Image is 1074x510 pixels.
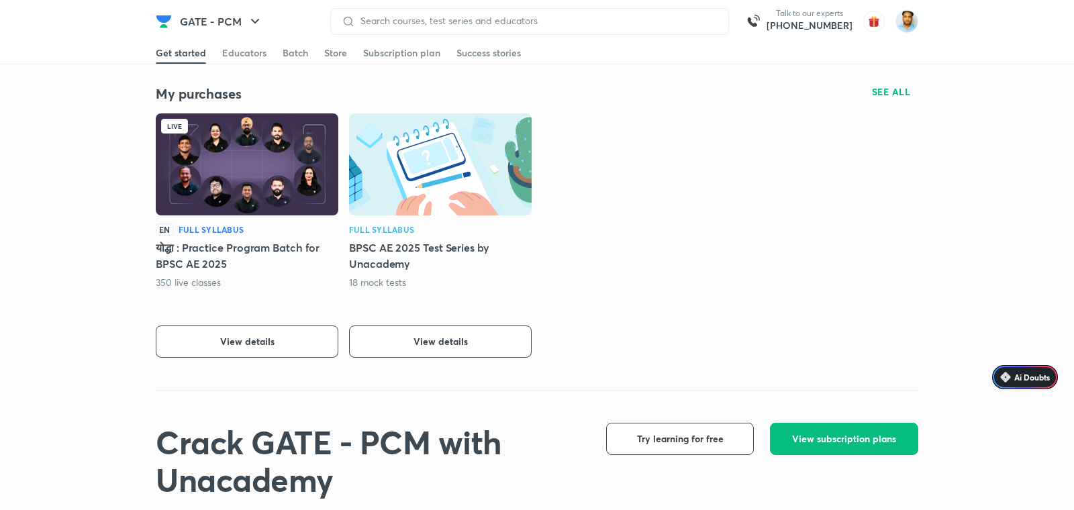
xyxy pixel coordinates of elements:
p: 350 live classes [156,276,222,289]
button: Try learning for free [606,423,754,455]
button: View details [349,325,532,358]
div: Educators [222,46,266,60]
a: Store [324,42,347,64]
img: Company Logo [156,13,172,30]
a: Batch [283,42,308,64]
span: View subscription plans [792,432,896,446]
p: EN [156,223,173,236]
a: Ai Doubts [992,365,1058,389]
div: Subscription plan [363,46,440,60]
div: Batch [283,46,308,60]
div: Success stories [456,46,521,60]
span: View details [220,335,275,348]
div: Get started [156,46,206,60]
span: Ai Doubts [1014,372,1050,382]
h4: My purchases [156,85,537,103]
h6: Full Syllabus [179,223,244,236]
a: Educators [222,42,266,64]
a: Get started [156,42,206,64]
img: Batch Thumbnail [156,113,338,215]
span: View details [413,335,468,348]
img: call-us [740,8,767,35]
span: SEE ALL [872,87,911,97]
div: Store [324,46,347,60]
img: avatar [863,11,885,32]
p: Talk to our experts [767,8,852,19]
a: Success stories [456,42,521,64]
button: View subscription plans [770,423,918,455]
input: Search courses, test series and educators [355,15,718,26]
h5: BPSC AE 2025 Test Series by Unacademy [349,240,532,272]
a: Subscription plan [363,42,440,64]
h1: Crack GATE - PCM with Unacademy [156,423,585,498]
button: SEE ALL [864,81,919,103]
a: [PHONE_NUMBER] [767,19,852,32]
button: GATE - PCM [172,8,271,35]
button: View details [156,325,338,358]
h6: Full Syllabus [349,223,414,236]
img: Icon [1000,372,1011,382]
span: Try learning for free [637,432,724,446]
img: Batch Thumbnail [349,113,532,215]
p: 18 mock tests [349,276,407,289]
img: Kunal Pradeep [895,10,918,33]
h5: योद्धा : Practice Program Batch for BPSC AE 2025 [156,240,338,272]
div: Live [161,119,188,134]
